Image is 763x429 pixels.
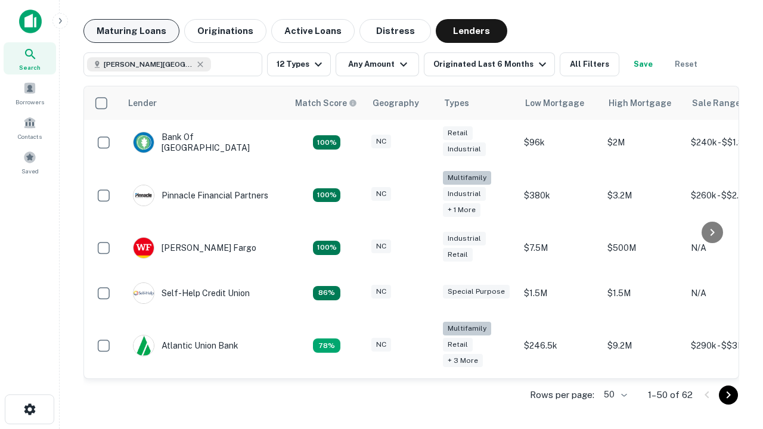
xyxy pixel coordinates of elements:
[104,59,193,70] span: [PERSON_NAME][GEOGRAPHIC_DATA], [GEOGRAPHIC_DATA]
[359,19,431,43] button: Distress
[601,86,685,120] th: High Mortgage
[518,165,601,225] td: $380k
[703,334,763,391] iframe: Chat Widget
[601,225,685,271] td: $500M
[19,10,42,33] img: capitalize-icon.png
[313,241,340,255] div: Matching Properties: 14, hasApolloMatch: undefined
[443,248,473,262] div: Retail
[134,238,154,258] img: picture
[443,322,491,335] div: Multifamily
[373,96,419,110] div: Geography
[371,285,391,299] div: NC
[443,285,510,299] div: Special Purpose
[648,388,693,402] p: 1–50 of 62
[21,166,39,176] span: Saved
[444,96,469,110] div: Types
[134,185,154,206] img: picture
[4,77,56,109] a: Borrowers
[133,185,268,206] div: Pinnacle Financial Partners
[295,97,355,110] h6: Match Score
[371,338,391,352] div: NC
[530,388,594,402] p: Rows per page:
[443,142,486,156] div: Industrial
[134,335,154,356] img: picture
[371,135,391,148] div: NC
[667,52,705,76] button: Reset
[267,52,331,76] button: 12 Types
[19,63,41,72] span: Search
[601,316,685,376] td: $9.2M
[336,52,419,76] button: Any Amount
[518,271,601,316] td: $1.5M
[518,120,601,165] td: $96k
[365,86,437,120] th: Geography
[4,42,56,74] a: Search
[518,225,601,271] td: $7.5M
[443,232,486,245] div: Industrial
[134,283,154,303] img: picture
[128,96,157,110] div: Lender
[518,86,601,120] th: Low Mortgage
[313,135,340,150] div: Matching Properties: 14, hasApolloMatch: undefined
[83,19,179,43] button: Maturing Loans
[719,386,738,405] button: Go to next page
[313,188,340,203] div: Matching Properties: 23, hasApolloMatch: undefined
[624,52,662,76] button: Save your search to get updates of matches that match your search criteria.
[271,19,355,43] button: Active Loans
[436,19,507,43] button: Lenders
[313,286,340,300] div: Matching Properties: 11, hasApolloMatch: undefined
[560,52,619,76] button: All Filters
[424,52,555,76] button: Originated Last 6 Months
[692,96,740,110] div: Sale Range
[599,386,629,403] div: 50
[4,111,56,144] a: Contacts
[525,96,584,110] div: Low Mortgage
[288,86,365,120] th: Capitalize uses an advanced AI algorithm to match your search with the best lender. The match sco...
[133,335,238,356] div: Atlantic Union Bank
[433,57,550,71] div: Originated Last 6 Months
[443,354,483,368] div: + 3 more
[437,86,518,120] th: Types
[443,203,480,217] div: + 1 more
[601,271,685,316] td: $1.5M
[133,282,250,304] div: Self-help Credit Union
[443,338,473,352] div: Retail
[518,316,601,376] td: $246.5k
[601,120,685,165] td: $2M
[443,171,491,185] div: Multifamily
[601,165,685,225] td: $3.2M
[121,86,288,120] th: Lender
[313,338,340,353] div: Matching Properties: 10, hasApolloMatch: undefined
[184,19,266,43] button: Originations
[15,97,44,107] span: Borrowers
[443,187,486,201] div: Industrial
[134,132,154,153] img: picture
[133,237,256,259] div: [PERSON_NAME] Fargo
[133,132,276,153] div: Bank Of [GEOGRAPHIC_DATA]
[18,132,42,141] span: Contacts
[609,96,671,110] div: High Mortgage
[4,146,56,178] a: Saved
[371,187,391,201] div: NC
[443,126,473,140] div: Retail
[295,97,357,110] div: Capitalize uses an advanced AI algorithm to match your search with the best lender. The match sco...
[371,240,391,253] div: NC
